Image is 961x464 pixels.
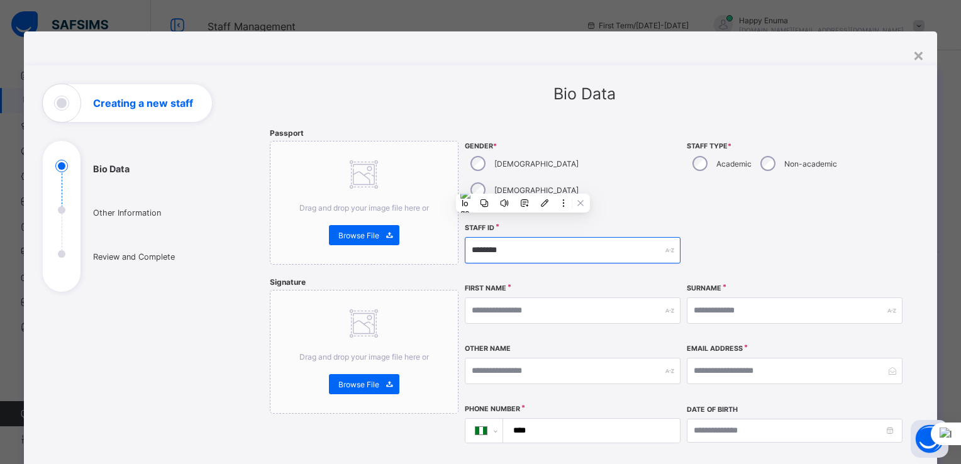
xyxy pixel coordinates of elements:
span: Staff Type [687,142,903,150]
div: Drag and drop your image file here orBrowse File [270,141,458,265]
span: Browse File [338,231,379,240]
label: First Name [465,284,506,292]
span: Signature [270,277,306,287]
label: Phone Number [465,405,520,413]
span: Passport [270,128,304,138]
div: × [913,44,925,65]
label: Surname [687,284,721,292]
label: [DEMOGRAPHIC_DATA] [494,185,579,195]
h1: Creating a new staff [93,98,193,108]
label: [DEMOGRAPHIC_DATA] [494,159,579,168]
div: Drag and drop your image file here orBrowse File [270,290,458,414]
span: Drag and drop your image file here or [299,352,429,362]
label: Other Name [465,345,511,353]
label: Email Address [687,345,743,353]
button: Open asap [911,420,948,458]
label: Date of Birth [687,406,738,414]
label: Non-academic [784,159,837,168]
span: Bio Data [553,84,616,103]
label: Staff ID [465,224,494,232]
label: Academic [716,159,752,168]
span: Browse File [338,380,379,389]
span: Gender [465,142,680,150]
span: Drag and drop your image file here or [299,203,429,213]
